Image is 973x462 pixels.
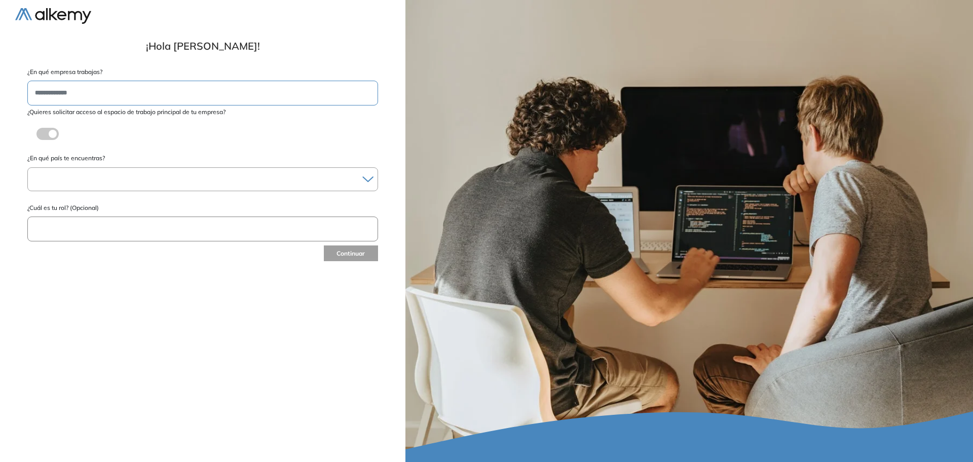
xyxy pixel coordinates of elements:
[27,108,378,117] label: ¿Quieres solicitar acceso al espacio de trabajo principal de tu empresa?
[27,203,378,212] label: ¿Cuál es tu rol? (Opcional)
[15,40,390,52] h1: ¡Hola [PERSON_NAME]!
[27,67,378,77] label: ¿En qué empresa trabajas?
[324,245,378,261] button: Continuar
[27,154,105,162] span: ¿En qué país te encuentras?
